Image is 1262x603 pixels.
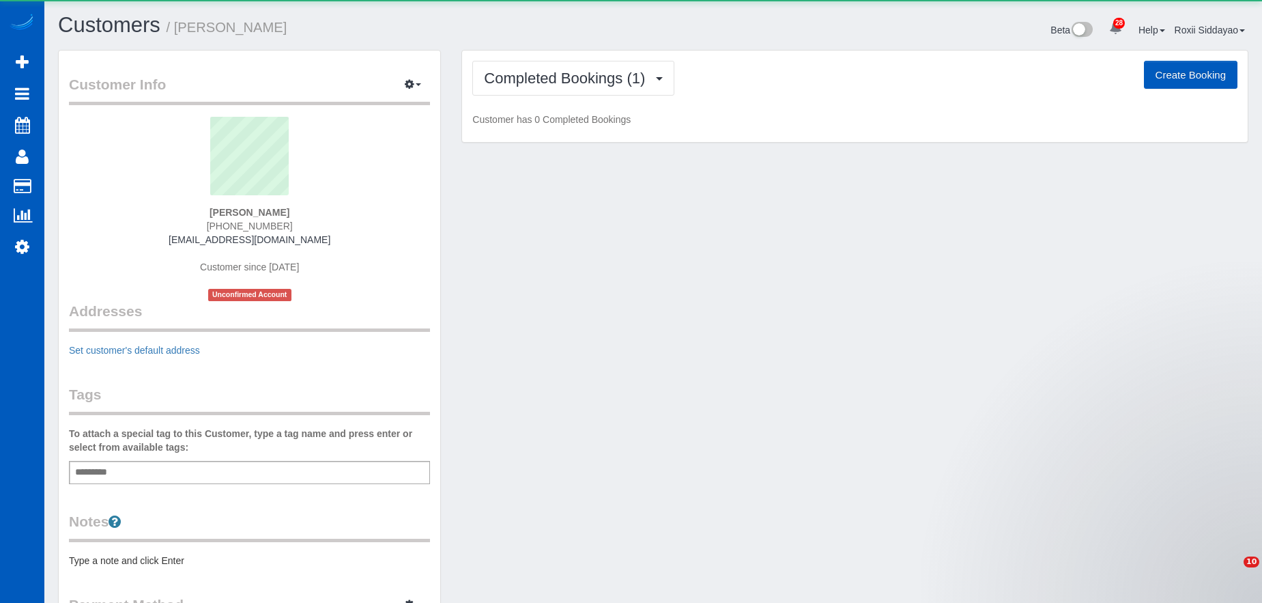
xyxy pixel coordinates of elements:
span: Customer since [DATE] [200,262,299,272]
span: 28 [1113,18,1125,29]
iframe: Intercom live chat [1216,557,1248,589]
a: 28 [1102,14,1129,44]
a: Set customer's default address [69,345,200,356]
pre: Type a note and click Enter [69,554,430,567]
span: Unconfirmed Account [208,289,291,300]
legend: Tags [69,384,430,415]
a: Roxii Siddayao [1175,25,1245,36]
legend: Customer Info [69,74,430,105]
button: Create Booking [1144,61,1237,89]
a: Beta [1050,25,1093,36]
img: Automaid Logo [8,14,35,33]
a: Help [1138,25,1165,36]
p: Customer has 0 Completed Bookings [472,113,1237,126]
button: Completed Bookings (1) [472,61,674,96]
img: New interface [1070,22,1093,40]
a: Customers [58,13,160,37]
span: [PHONE_NUMBER] [207,221,293,232]
legend: Notes [69,511,430,542]
strong: [PERSON_NAME] [210,207,289,218]
a: [EMAIL_ADDRESS][DOMAIN_NAME] [169,234,330,245]
label: To attach a special tag to this Customer, type a tag name and press enter or select from availabl... [69,427,430,454]
small: / [PERSON_NAME] [167,20,287,35]
span: Completed Bookings (1) [484,70,652,87]
span: 10 [1244,557,1259,567]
